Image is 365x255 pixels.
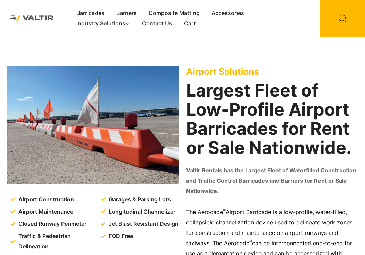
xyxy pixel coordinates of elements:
[223,208,226,213] sup: ®
[17,195,74,205] span: Airport Construction
[186,81,358,157] h2: Largest Fleet of Low-Profile Airport Barricades for Rent or Sale Nationwide.
[107,231,133,241] span: FOD Free
[178,18,202,29] a: Cart
[70,8,110,18] a: Barricades
[136,18,178,29] a: Contact Us
[17,231,94,252] span: Traffic & Pedestrian Delineation
[107,219,179,229] span: Jet Blast Resistant Design
[249,239,252,244] sup: ®
[206,8,250,18] a: Accessories
[17,219,86,229] span: Closed Runway Perimeter
[143,8,206,18] a: Composite Matting
[186,165,358,197] p: Valtir Rentals has the Largest Fleet of Waterfilled Construction and Traffic Control Barricades a...
[70,18,136,29] a: Industry Solutions
[17,207,73,217] span: Airport Maintenance
[5,11,58,26] img: Valtir Rentals
[107,195,171,205] span: Garages & Parking Lots
[186,66,358,77] p: Airport Solutions
[107,207,175,217] span: Longitudinal Channelizer
[110,8,143,18] a: Barriers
